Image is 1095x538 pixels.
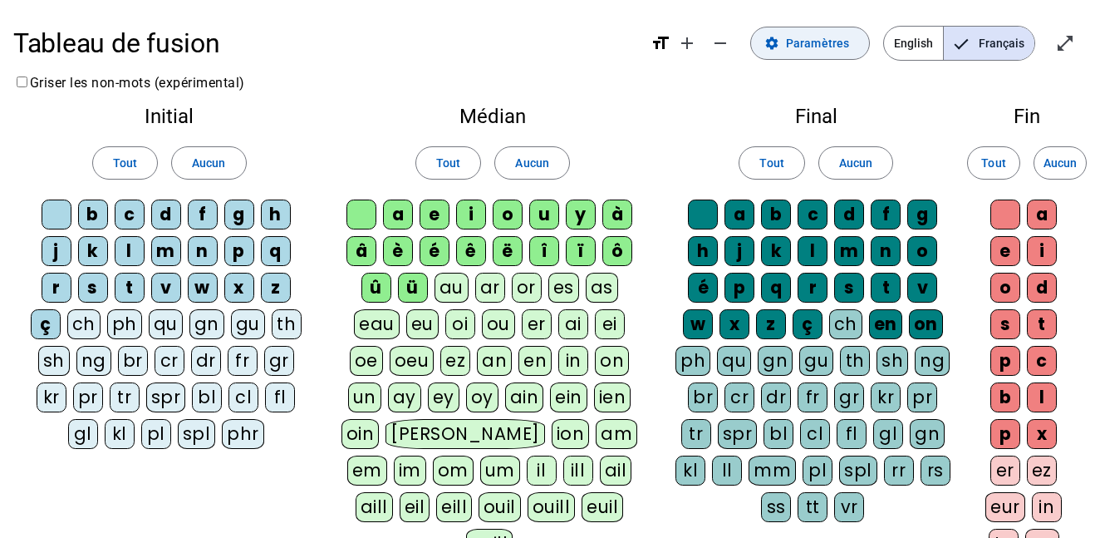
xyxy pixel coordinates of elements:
[909,309,943,339] div: on
[151,200,181,230] div: d
[586,273,618,303] div: as
[482,309,515,339] div: ou
[348,383,381,412] div: un
[563,456,593,486] div: ill
[967,146,1020,180] button: Tout
[651,33,670,53] mat-icon: format_size
[92,146,158,180] button: Tout
[224,236,254,266] div: p
[990,383,1020,412] div: b
[990,346,1020,376] div: p
[1027,456,1057,486] div: ez
[115,273,145,303] div: t
[985,106,1068,126] h2: Fin
[1027,273,1057,303] div: d
[798,273,827,303] div: r
[480,456,520,486] div: um
[761,236,791,266] div: k
[595,309,625,339] div: ei
[42,236,71,266] div: j
[834,383,864,412] div: gr
[529,236,559,266] div: î
[188,200,218,230] div: f
[756,309,786,339] div: z
[1048,27,1082,60] button: Entrer en plein écran
[433,456,474,486] div: om
[68,419,98,449] div: gl
[78,236,108,266] div: k
[420,236,449,266] div: é
[758,346,793,376] div: gn
[27,106,312,126] h2: Initial
[361,273,391,303] div: û
[1027,309,1057,339] div: t
[192,153,225,173] span: Aucun
[505,383,544,412] div: ain
[428,383,459,412] div: ey
[552,419,590,449] div: ion
[675,456,705,486] div: kl
[456,200,486,230] div: i
[1027,346,1057,376] div: c
[445,309,475,339] div: oi
[798,383,827,412] div: fr
[151,273,181,303] div: v
[188,236,218,266] div: n
[798,200,827,230] div: c
[171,146,246,180] button: Aucun
[231,309,265,339] div: gu
[876,346,908,376] div: sh
[800,419,830,449] div: cl
[398,273,428,303] div: ü
[675,346,710,376] div: ph
[718,419,758,449] div: spr
[155,346,184,376] div: cr
[527,456,557,486] div: il
[834,492,864,522] div: vr
[759,153,783,173] span: Tout
[67,309,101,339] div: ch
[115,236,145,266] div: l
[512,273,542,303] div: or
[839,456,877,486] div: spl
[724,236,754,266] div: j
[436,492,472,522] div: eill
[420,200,449,230] div: e
[596,419,637,449] div: am
[341,419,380,449] div: oin
[518,346,552,376] div: en
[764,419,793,449] div: bl
[493,200,523,230] div: o
[712,456,742,486] div: ll
[558,346,588,376] div: in
[582,492,623,522] div: euil
[677,33,697,53] mat-icon: add
[383,236,413,266] div: è
[600,456,632,486] div: ail
[750,27,870,60] button: Paramètres
[346,236,376,266] div: â
[837,419,867,449] div: fl
[113,153,137,173] span: Tout
[479,492,521,522] div: ouil
[1032,492,1062,522] div: in
[440,346,470,376] div: ez
[566,236,596,266] div: ï
[798,236,827,266] div: l
[884,456,914,486] div: rr
[595,346,629,376] div: on
[871,236,901,266] div: n
[42,273,71,303] div: r
[475,273,505,303] div: ar
[224,200,254,230] div: g
[272,309,302,339] div: th
[761,383,791,412] div: dr
[839,153,872,173] span: Aucun
[178,419,216,449] div: spl
[191,346,221,376] div: dr
[761,273,791,303] div: q
[118,346,148,376] div: br
[818,146,893,180] button: Aucun
[871,200,901,230] div: f
[761,492,791,522] div: ss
